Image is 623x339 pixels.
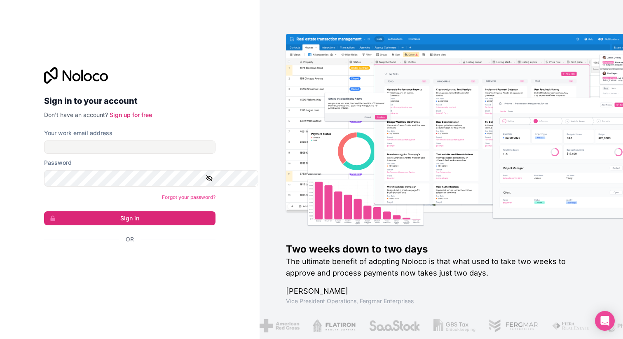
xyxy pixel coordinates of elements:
[44,170,258,187] input: Password
[482,319,533,332] img: /assets/fergmar-CudnrXN5.png
[126,235,134,243] span: Or
[44,129,112,137] label: Your work email address
[40,252,213,271] iframe: Sign in with Google Button
[44,159,72,167] label: Password
[44,211,215,225] button: Sign in
[162,194,215,200] a: Forgot your password?
[110,111,152,118] a: Sign up for free
[44,94,215,108] h2: Sign in to your account
[254,319,294,332] img: /assets/american-red-cross-BAupjrZR.png
[286,243,597,256] h1: Two weeks down to two days
[44,140,215,154] input: Email address
[595,311,615,331] div: Open Intercom Messenger
[44,111,108,118] span: Don't have an account?
[307,319,350,332] img: /assets/flatiron-C8eUkumj.png
[286,297,597,305] h1: Vice President Operations , Fergmar Enterprises
[363,319,415,332] img: /assets/saastock-C6Zbiodz.png
[286,256,597,279] h2: The ultimate benefit of adopting Noloco is that what used to take two weeks to approve and proces...
[286,285,597,297] h1: [PERSON_NAME]
[546,319,585,332] img: /assets/fiera-fwj2N5v4.png
[428,319,470,332] img: /assets/gbstax-C-GtDUiK.png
